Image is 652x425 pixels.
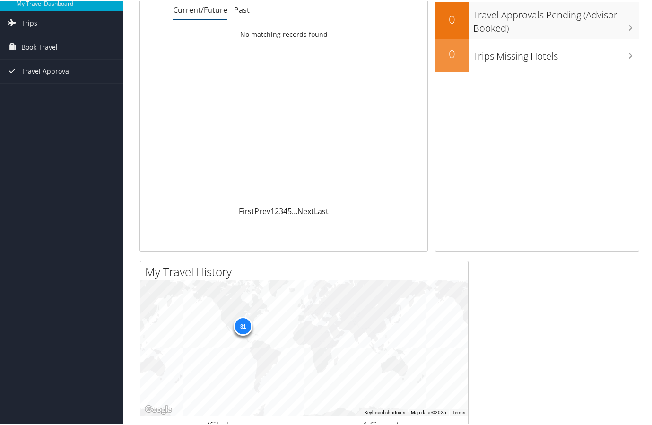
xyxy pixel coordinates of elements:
[411,408,446,414] span: Map data ©2025
[287,205,292,215] a: 5
[239,205,254,215] a: First
[473,43,639,61] h3: Trips Missing Hotels
[173,3,227,14] a: Current/Future
[435,10,469,26] h2: 0
[143,402,174,415] img: Google
[314,205,329,215] a: Last
[473,2,639,34] h3: Travel Approvals Pending (Advisor Booked)
[275,205,279,215] a: 2
[145,262,468,278] h2: My Travel History
[435,0,639,37] a: 0Travel Approvals Pending (Advisor Booked)
[21,10,37,34] span: Trips
[140,25,427,42] td: No matching records found
[234,3,250,14] a: Past
[254,205,270,215] a: Prev
[270,205,275,215] a: 1
[143,402,174,415] a: Open this area in Google Maps (opens a new window)
[452,408,465,414] a: Terms (opens in new tab)
[435,44,469,61] h2: 0
[234,315,252,334] div: 31
[21,34,58,58] span: Book Travel
[297,205,314,215] a: Next
[279,205,283,215] a: 3
[283,205,287,215] a: 4
[292,205,297,215] span: …
[435,37,639,70] a: 0Trips Missing Hotels
[365,408,405,415] button: Keyboard shortcuts
[21,58,71,82] span: Travel Approval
